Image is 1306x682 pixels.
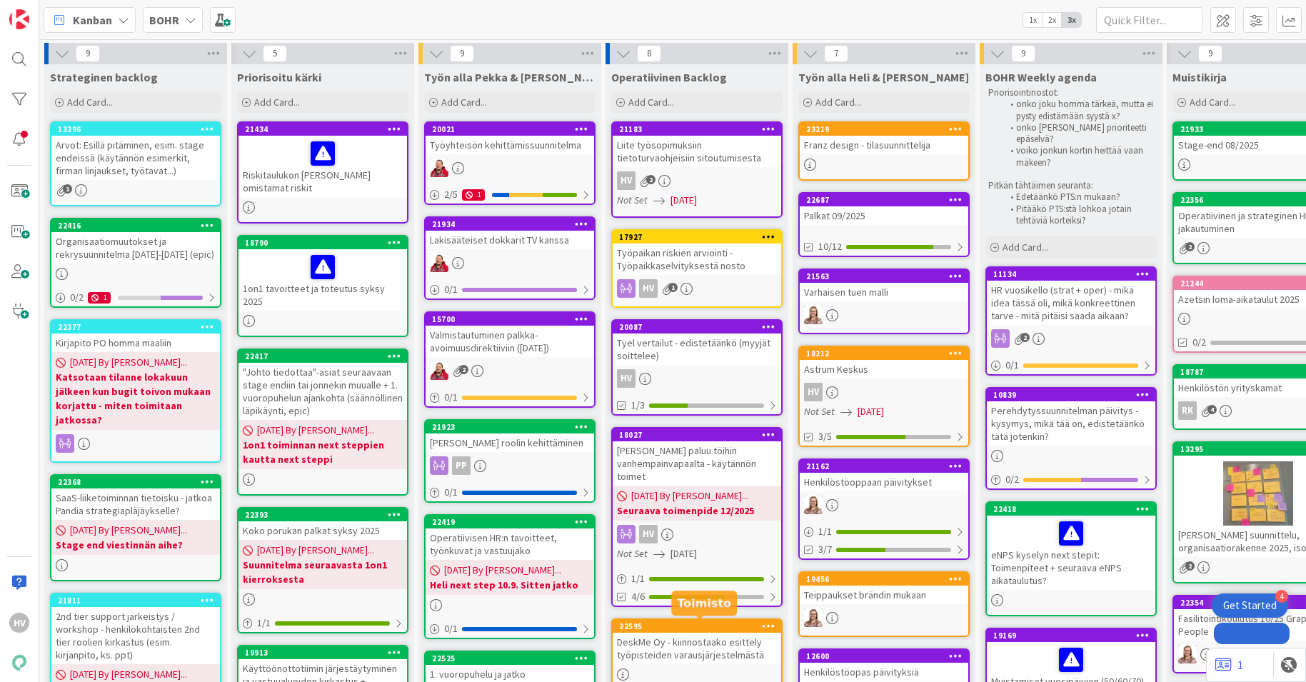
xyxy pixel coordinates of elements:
[804,306,823,324] img: IH
[426,186,594,204] div: 2/51
[432,124,594,134] div: 20021
[1003,99,1155,122] li: onko joku homma tärkeä, mutta ei pysty edistämään syystä x?
[987,388,1155,401] div: 10839
[1096,7,1203,33] input: Quick Filter...
[798,571,970,637] a: 19456Teippaukset brändin mukaanIH
[631,488,748,503] span: [DATE] By [PERSON_NAME]...
[1034,478,1290,613] iframe: UserGuiding Product Updates RC Tooltip
[245,124,407,134] div: 21434
[613,231,781,244] div: 17927
[806,461,968,471] div: 21162
[804,405,835,418] i: Not Set
[993,390,1155,400] div: 10839
[800,650,968,663] div: 12600
[987,281,1155,325] div: HR vuosikello (strat + oper) - mikä idea tässä oli, mikä konkreettinen tarve - mitä pitäisi saada...
[985,70,1097,84] span: BOHR Weekly agenda
[611,319,783,416] a: 20087Tyel vertailut - edistetäänkö (myyjät soittelee)HV1/3
[1023,13,1043,27] span: 1x
[243,438,403,466] b: 1on1 toiminnan next steppien kautta next steppi
[70,667,187,682] span: [DATE] By [PERSON_NAME]...
[424,121,596,205] a: 20021Työyhteisön kehittämissuunnitelmaJS2/51
[238,136,407,197] div: Riskitaulukon [PERSON_NAME] omistamat riskit
[426,231,594,249] div: Lakisääteiset dokkarit TV kanssa
[58,221,220,231] div: 22416
[243,558,403,586] b: Suunnitelma seuraavasta 1on1 kierroksesta
[800,270,968,301] div: 21563Varhaisen tuen malli
[245,648,407,658] div: 19913
[639,525,658,543] div: HV
[51,123,220,136] div: 13296
[800,270,968,283] div: 21563
[444,390,458,405] span: 0 / 1
[617,503,777,518] b: Seuraava toimenpide 12/2025
[804,383,823,401] div: HV
[988,87,1154,99] p: Priorisointinostot:
[426,136,594,154] div: Työyhteisön kehittämissuunnitelma
[798,458,970,560] a: 21162Henkilöstöoppaan päivityksetIH1/13/7
[613,428,781,441] div: 18027
[800,473,968,491] div: Henkilöstöoppaan päivitykset
[444,187,458,202] span: 2 / 5
[424,216,596,300] a: 21934Lakisääteiset dokkarit TV kanssaJS0/1
[613,633,781,664] div: DeskMe Oy - kiinnostaako esittely työpisteiden varausjärjestelmästä
[818,524,832,539] span: 1 / 1
[617,547,648,560] i: Not Set
[668,283,678,292] span: 1
[426,433,594,452] div: [PERSON_NAME] roolin kehittäminen
[628,96,674,109] span: Add Card...
[631,571,645,586] span: 1 / 1
[619,322,781,332] div: 20087
[670,546,697,561] span: [DATE]
[613,369,781,388] div: HV
[611,427,783,607] a: 18027[PERSON_NAME] paluu töihin vanhempainvapaalta - käytännön toimet[DATE] By [PERSON_NAME]...Se...
[1005,358,1019,373] span: 0 / 1
[613,231,781,275] div: 17927Työpaikan riskien arviointi - Työpaikkaselvityksestä nosto
[238,508,407,521] div: 22393
[613,570,781,588] div: 1/1
[987,629,1155,642] div: 19169
[611,70,727,84] span: Operatiivinen Backlog
[257,543,374,558] span: [DATE] By [PERSON_NAME]...
[424,419,596,503] a: 21923[PERSON_NAME] roolin kehittäminenPP0/1
[798,192,970,257] a: 22687Palkat 09/202510/12
[51,594,220,664] div: 218112nd tier support järkeistys / workshop - henkilökohtaisten 2nd tier roolien kirkastus (esim....
[51,594,220,607] div: 21811
[631,398,645,413] span: 1/3
[432,314,594,324] div: 15700
[51,476,220,520] div: 22368SaaS-liiketoiminnan tietoisku - jatkoa Pandia strategiapläjäykselle?
[452,456,471,475] div: PP
[238,646,407,659] div: 19913
[985,266,1157,376] a: 11134HR vuosikello (strat + oper) - mikä idea tässä oli, mikä konkreettinen tarve - mitä pitäisi ...
[263,45,287,62] span: 5
[806,574,968,584] div: 19456
[444,563,561,578] span: [DATE] By [PERSON_NAME]...
[987,388,1155,446] div: 10839Perehdytyssuunnitelman päivitys - kysymys, mikä tää on, edistetäänkö tätä jotenkin?
[613,620,781,664] div: 22595DeskMe Oy - kiinnostaako esittely työpisteiden varausjärjestelmästä
[613,136,781,167] div: Liite työsopimuksiin tietoturvaohjeisiin sitoutumisesta
[424,70,596,84] span: Työn alla Pekka & Juhani
[1172,70,1227,84] span: Muistikirja
[444,485,458,500] span: 0 / 1
[800,360,968,378] div: Astrum Keskus
[987,503,1155,516] div: 22418
[800,206,968,225] div: Palkat 09/2025
[800,136,968,154] div: Franz design - tilasuunnittelija
[257,616,271,631] span: 1 / 1
[237,70,321,84] span: Priorisoitu kärki
[238,236,407,311] div: 187901on1 tavoitteet ja toteutus syksy 2025
[800,496,968,514] div: IH
[426,620,594,638] div: 0/1
[617,171,636,190] div: HV
[56,370,216,427] b: Katsotaan tilanne lokakuun jälkeen kun bugit toivon mukaan korjattu - miten toimitaan jatkossa?
[631,589,645,604] span: 4/6
[426,421,594,433] div: 21923
[1207,405,1217,414] span: 4
[613,525,781,543] div: HV
[51,289,220,306] div: 0/21
[58,596,220,606] div: 21811
[800,650,968,681] div: 12600Henkilöstöopas päivityksiä
[51,476,220,488] div: 22368
[804,496,823,514] img: IH
[1198,45,1222,62] span: 9
[426,361,594,380] div: JS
